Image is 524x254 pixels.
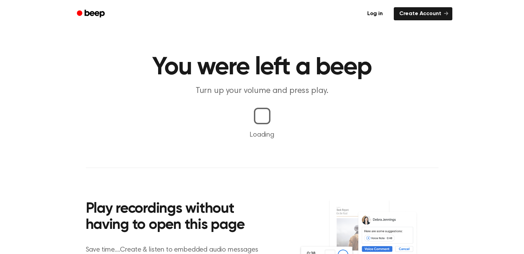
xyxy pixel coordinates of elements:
[8,130,516,140] p: Loading
[360,6,390,22] a: Log in
[86,55,439,80] h1: You were left a beep
[72,7,111,21] a: Beep
[394,7,452,20] a: Create Account
[130,85,394,97] p: Turn up your volume and press play.
[86,201,271,234] h2: Play recordings without having to open this page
